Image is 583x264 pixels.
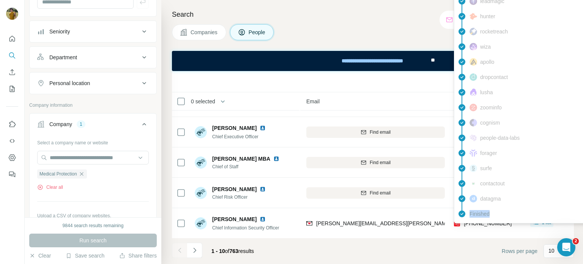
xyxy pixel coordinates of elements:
[480,73,508,81] span: dropcontact
[191,98,215,105] span: 0 selected
[6,65,18,79] button: Enrich CSV
[6,32,18,46] button: Quick start
[260,216,266,222] img: LinkedIn logo
[470,119,477,126] img: provider cognism logo
[172,51,574,71] iframe: Banner
[29,102,157,109] p: Company information
[260,125,266,131] img: LinkedIn logo
[316,220,494,226] span: [PERSON_NAME][EMAIL_ADDRESS][PERSON_NAME][DOMAIN_NAME]
[49,28,70,35] div: Seniority
[6,168,18,181] button: Feedback
[306,187,445,199] button: Find email
[77,121,85,128] div: 1
[480,104,502,111] span: zoominfo
[306,220,312,227] img: provider findymail logo
[480,43,491,51] span: wiza
[212,134,258,139] span: Chief Executive Officer
[212,155,270,163] span: [PERSON_NAME] MBA
[212,215,257,223] span: [PERSON_NAME]
[464,220,512,226] span: [PHONE_NUMBER]
[37,136,149,146] div: Select a company name or website
[470,28,477,35] img: provider rocketreach logo
[30,22,156,41] button: Seniority
[470,210,490,218] span: Finished
[191,28,218,36] span: Companies
[195,217,207,229] img: Avatar
[470,134,477,141] img: provider people-data-labs logo
[470,182,477,185] img: provider contactout logo
[557,238,575,256] iframe: Intercom live chat
[480,134,520,142] span: people-data-labs
[39,171,77,177] span: Medical Protection
[211,248,254,254] span: results
[470,13,477,20] img: provider hunter logo
[6,8,18,20] img: Avatar
[212,163,282,170] span: Chief of Staff
[230,248,238,254] span: 763
[6,134,18,148] button: Use Surfe API
[260,186,266,192] img: LinkedIn logo
[212,194,269,201] span: Chief Risk Officer
[573,238,579,244] span: 2
[470,73,477,81] img: provider dropcontact logo
[49,54,77,61] div: Department
[273,156,279,162] img: LinkedIn logo
[6,151,18,164] button: Dashboard
[470,164,477,172] img: provider surfe logo
[6,117,18,131] button: Use Surfe on LinkedIn
[37,184,63,191] button: Clear all
[370,190,391,196] span: Find email
[480,13,495,20] span: hunter
[212,225,279,231] span: Chief Information Security Officer
[470,43,477,51] img: provider wiza logo
[172,9,574,20] h4: Search
[548,247,555,255] p: 10
[470,104,477,111] img: provider zoominfo logo
[195,187,207,199] img: Avatar
[480,195,501,202] span: datagma
[306,157,445,168] button: Find email
[29,252,51,259] button: Clear
[49,79,90,87] div: Personal location
[211,248,225,254] span: 1 - 10
[195,126,207,138] img: Avatar
[470,89,477,96] img: provider lusha logo
[66,252,104,259] button: Save search
[6,49,18,62] button: Search
[187,243,202,258] button: Navigate to next page
[370,159,391,166] span: Find email
[49,120,72,128] div: Company
[470,195,477,202] img: provider datagma logo
[30,115,156,136] button: Company1
[212,124,257,132] span: [PERSON_NAME]
[6,82,18,96] button: My lists
[249,28,266,36] span: People
[470,149,477,157] img: provider forager logo
[306,126,445,138] button: Find email
[30,74,156,92] button: Personal location
[470,58,477,66] img: provider apollo logo
[480,58,494,66] span: apollo
[480,180,505,187] span: contactout
[480,149,497,157] span: forager
[370,129,391,136] span: Find email
[306,98,320,105] span: Email
[195,157,207,169] img: Avatar
[63,222,124,229] div: 9844 search results remaining
[502,247,537,255] span: Rows per page
[480,89,493,96] span: lusha
[480,164,492,172] span: surfe
[30,48,156,66] button: Department
[225,248,230,254] span: of
[480,28,508,35] span: rocketreach
[480,119,500,126] span: cognism
[212,185,257,193] span: [PERSON_NAME]
[37,212,149,219] p: Upload a CSV of company websites.
[119,252,157,259] button: Share filters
